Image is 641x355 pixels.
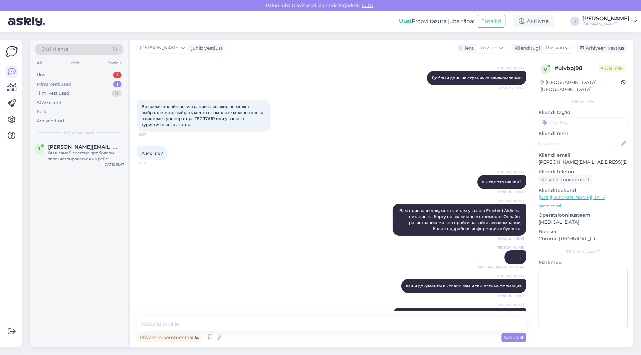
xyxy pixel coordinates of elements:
span: Nähtud ✓ 15:45 [498,189,524,194]
span: [PERSON_NAME] [495,170,524,175]
span: u [544,67,547,72]
p: Operatsioonisüsteem [539,212,628,219]
a: [PERSON_NAME][DOMAIN_NAME] [582,16,637,27]
p: [PERSON_NAME][EMAIL_ADDRESS][DOMAIN_NAME] [539,159,628,166]
div: Aktiivne [513,15,554,27]
p: Kliendi tag'id [539,109,628,116]
div: juhib vestlust [189,45,223,52]
div: 11 [112,90,122,97]
div: # ulvbpj98 [555,64,599,72]
p: Kliendi telefon [539,168,628,175]
div: [PERSON_NAME] [582,16,630,21]
span: Russian [479,44,497,52]
div: Вы в самой системе пробовали зарегистрироваться на рейс [48,150,124,162]
div: Kliendi info [539,99,628,105]
p: Kliendi email [539,152,628,159]
span: [PERSON_NAME] [140,44,180,52]
div: Socials [106,59,123,67]
span: Saada [504,334,523,340]
span: j [38,146,40,151]
span: А это что? [142,151,163,156]
span: Вам прислали документы и там указано Freebird Airlines - питание на борту не включено в стоимость... [399,208,522,231]
div: Arhiveeritud [37,118,64,124]
div: Uus [37,72,45,78]
div: Web [69,59,81,67]
div: 1 [113,81,122,88]
p: Vaata edasi ... [539,203,628,209]
span: jelena.ahmetsina@hotmail.com [48,144,118,150]
div: [DOMAIN_NAME] [582,21,630,27]
span: Nähtud ✓ 15:45 [498,236,524,241]
p: Chrome [TECHNICAL_ID] [539,235,628,242]
span: Russian [546,44,564,52]
span: Otsi kliente [41,46,68,53]
div: [GEOGRAPHIC_DATA], [GEOGRAPHIC_DATA] [541,79,621,93]
span: [PERSON_NAME] [495,245,524,250]
p: Kliendi nimi [539,130,628,137]
div: Tiimi vestlused [37,90,69,97]
a: [URL][DOMAIN_NAME][DATE] [539,194,607,200]
div: [PERSON_NAME] [539,249,628,255]
div: Proovi tasuta juba täna: [399,17,474,25]
div: Klienditugi [512,45,540,52]
input: Lisa nimi [539,140,620,147]
div: All [35,59,43,67]
span: [PERSON_NAME] [495,198,524,203]
span: Добрый день на страничке авиакомпании [432,75,521,80]
input: Lisa tag [539,117,628,127]
span: [PERSON_NAME] [495,302,524,307]
div: T [570,17,580,26]
span: [PERSON_NAME] [495,274,524,279]
img: Askly Logo [5,45,18,58]
div: [DATE] 15:47 [103,162,124,167]
div: Minu vestlused [37,81,71,88]
span: [PERSON_NAME] [495,66,524,71]
div: Privaatne kommentaar [137,333,202,342]
div: Arhiveeri vestlus [576,44,627,53]
div: Küsi telefoninumbrit [539,175,592,184]
span: Nähtud ✓ 15:47 [498,293,524,298]
span: Luba [360,2,375,8]
button: Emailid [477,15,505,28]
div: AI Assistent [37,99,61,106]
span: (Muudetud) Nähtud ✓ 15:46 [478,265,524,270]
p: Brauser [539,228,628,235]
span: Nähtud ✓ 14:43 [498,85,524,90]
div: Kõik [37,108,46,115]
span: 15:31 [139,161,164,166]
span: 15:31 [139,132,164,137]
span: вы где это нашли? [482,179,521,184]
div: Klient [457,45,474,52]
span: ваши документы выслали вам и там есть информация [406,283,521,288]
span: Online [599,65,626,72]
p: [MEDICAL_DATA] [539,219,628,226]
div: 1 [113,72,122,78]
span: Minu vestlused [64,129,94,135]
span: . [520,255,521,260]
p: Klienditeekond [539,187,628,194]
b: Uus! [399,18,412,24]
span: Во время онлайн регистрации пассажир не может выбрать место, выбрать место в самолете можно тольк... [142,104,264,127]
p: Märkmed [539,259,628,266]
